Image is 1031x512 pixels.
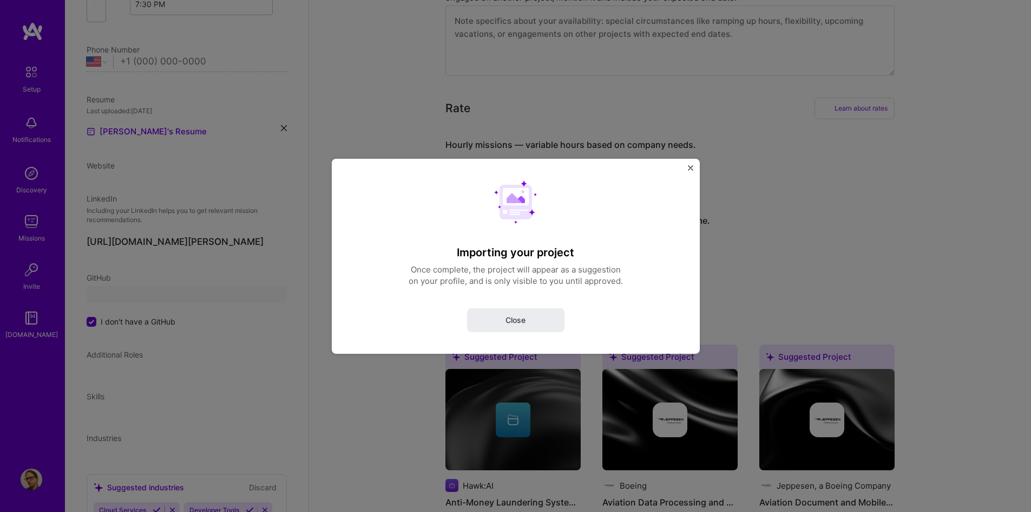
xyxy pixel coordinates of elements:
[408,263,624,286] div: Once complete, the project will appear as a suggestion on your profile, and is only visible to yo...
[467,308,564,332] button: Close
[688,165,693,176] button: Close
[505,314,526,325] span: Close
[457,245,574,259] h1: Importing your project
[494,180,537,223] img: Success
